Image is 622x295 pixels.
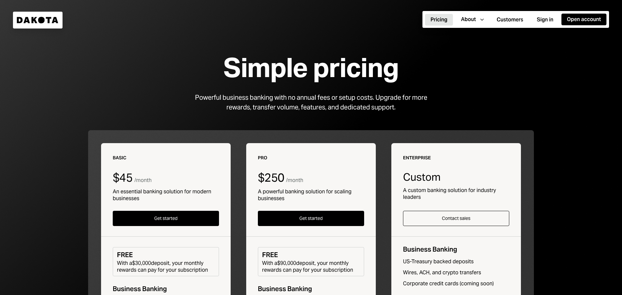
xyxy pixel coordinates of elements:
button: Customers [491,14,529,26]
div: A custom banking solution for industry leaders [403,187,509,200]
button: Sign in [531,14,559,26]
div: Custom [403,171,509,183]
div: About [461,16,476,23]
button: Pricing [425,14,453,26]
a: Customers [491,13,529,26]
button: Get started [258,211,364,226]
div: An essential banking solution for modern businesses [113,188,219,202]
div: $45 [113,171,132,184]
button: About [455,14,489,25]
button: Get started [113,211,219,226]
div: / month [134,177,152,184]
div: Business Banking [403,244,509,254]
div: FREE [262,250,360,260]
div: A powerful banking solution for scaling businesses [258,188,364,202]
div: Corporate credit cards (coming soon) [403,280,509,287]
div: With a $30,000 deposit, your monthly rewards can pay for your subscription [117,260,215,273]
div: US-Treasury backed deposits [403,258,509,265]
div: Simple pricing [223,53,398,82]
div: Powerful business banking with no annual fees or setup costs. Upgrade for more rewards, transfer ... [187,93,435,112]
div: Business Banking [258,284,364,294]
a: Sign in [531,13,559,26]
div: / month [286,177,303,184]
button: Contact sales [403,211,509,226]
div: With a $90,000 deposit, your monthly rewards can pay for your subscription [262,260,360,273]
a: Pricing [425,13,453,26]
div: Wires, ACH, and crypto transfers [403,269,509,276]
div: Basic [113,155,219,161]
button: Open account [561,14,606,25]
div: Business Banking [113,284,219,294]
div: $250 [258,171,284,184]
div: FREE [117,250,215,260]
div: Pro [258,155,364,161]
div: Enterprise [403,155,509,161]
